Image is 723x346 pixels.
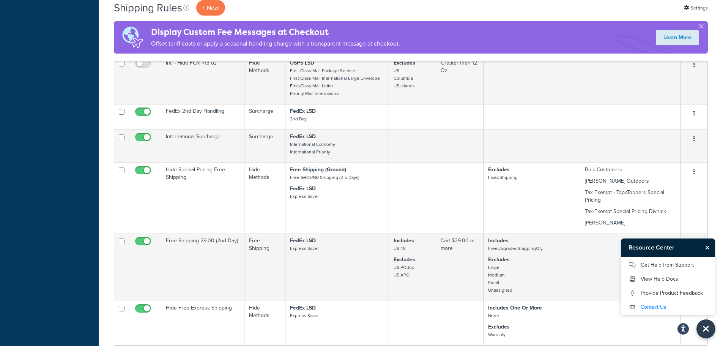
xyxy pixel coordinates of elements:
[488,256,510,264] strong: Excludes
[244,130,285,163] td: Surcharge
[290,67,380,97] small: First-Class Mail Package Service First-Class Mail International Large Envelope First-Class Mail L...
[161,56,244,104] td: Intl - Hide FCM >13 oz
[394,245,406,252] small: US 48
[290,166,346,174] strong: Free Shipping (Ground)
[394,256,415,264] strong: Excludes
[585,177,676,185] p: [PERSON_NAME] Outdoors
[488,331,506,338] small: Warranty
[585,189,676,204] p: Tax Exempt - TopoToppers Special Pricing
[394,237,414,245] strong: Includes
[684,3,708,13] a: Settings
[290,133,316,141] strong: FedEx LSD
[114,21,151,54] img: duties-banner-06bc72dcb5fe05cb3f9472aba00be2ae8eb53ab6f0d8bb03d382ba314ac3c341.png
[114,0,182,15] h1: Shipping Rules
[621,239,702,257] h3: Resource Center
[488,323,510,331] strong: Excludes
[290,304,316,312] strong: FedEx LSD
[290,245,319,252] small: Express Saver
[244,234,285,301] td: Free Shipping
[151,38,400,49] p: Offset tariff costs or apply a seasonal handling charge with a transparent message at checkout.
[394,67,415,89] small: US Columbia US Islands
[585,219,676,227] p: [PERSON_NAME]
[161,130,244,163] td: International Surcharge
[628,273,707,285] a: View Help Docs
[161,234,244,301] td: Free Shipping 29.00 (2nd Day)
[161,301,244,345] td: Hide Free Express Shipping
[290,185,316,193] strong: FedEx LSD
[696,319,715,338] button: Close Resource Center
[585,208,676,215] p: Tax-Exempt Special Pricing Divnick
[290,115,307,122] small: 2nd Day
[290,107,316,115] strong: FedEx LSD
[290,174,359,181] small: Free GROUND Shipping (3-5 Days)
[656,30,699,45] a: Learn More
[488,245,543,252] small: FreeUpgradedShippingQty
[628,287,707,299] a: Provide Product Feedback
[151,26,400,38] h4: Display Custom Fee Messages at Checkout
[436,234,484,301] td: Cart $29.00 or more
[488,174,518,181] small: FixedShipping
[394,264,414,278] small: US POBox US APO
[436,56,484,104] td: Greater then 12 Oz.
[244,163,285,234] td: Hide Methods
[488,312,499,319] small: None
[290,312,319,319] small: Express Saver
[290,59,314,67] strong: USPS LSD
[628,301,707,313] a: Contact Us
[488,166,510,174] strong: Excludes
[488,304,542,312] strong: Includes One Or More
[244,56,285,104] td: Hide Methods
[161,104,244,130] td: FedEx 2nd Day Handling
[394,59,415,67] strong: Excludes
[702,243,715,252] button: Close Resource Center
[161,163,244,234] td: Hide Special Pricing Free Shipping
[488,237,509,245] strong: Includes
[244,104,285,130] td: Surcharge
[290,193,319,200] small: Express Saver
[580,163,681,234] td: Bulk Customers
[290,141,335,155] small: International Economy International Priority
[290,237,316,245] strong: FedEx LSD
[244,301,285,345] td: Hide Methods
[628,259,707,271] a: Get Help from Support
[488,264,512,294] small: Large Medium Small Unassigned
